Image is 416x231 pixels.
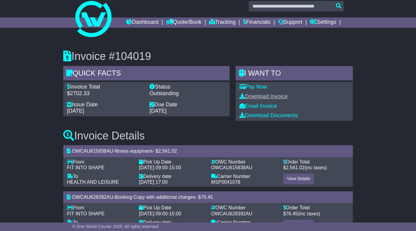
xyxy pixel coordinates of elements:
[139,165,167,170] span: [DATE] 09:00
[67,211,105,216] span: FIT INTO SHAPE
[139,173,205,179] div: Delivery date
[211,159,277,165] div: OWC Number
[283,220,314,230] a: View Details
[72,195,113,200] span: OWCAU628392AU
[63,66,230,82] div: Quick Facts
[139,205,205,211] div: Pick Up Date
[243,17,271,28] a: Financials
[283,159,349,165] div: Order Total
[139,211,167,216] span: [DATE] 09:00
[283,173,314,184] a: View Details
[139,179,167,185] span: [DATE] 17:00
[158,148,177,154] span: 2,561.02
[201,195,213,200] span: 76.45
[139,220,205,225] div: Delivery date
[283,211,349,217] div: $ (inc taxes)
[149,90,226,97] div: Outstanding
[67,179,119,185] span: HEALTH AND LEISURE
[115,195,195,200] span: Booking Copy with additional charges
[211,220,277,225] div: Carrier Number
[239,93,287,99] a: Download Invoice
[149,108,226,114] div: [DATE]
[211,179,240,185] span: MSP0041078
[310,17,336,28] a: Settings
[115,148,152,154] span: fitness equipment
[67,220,133,225] div: To
[67,84,143,90] div: Invoice Total
[139,165,205,170] div: -
[286,211,298,216] span: 76.45
[239,112,298,118] a: Download Documents
[72,148,113,154] span: OWCAU615938AU
[286,165,305,170] span: 2,561.02
[169,165,181,170] span: 15:00
[149,101,226,108] div: Due Date
[63,145,353,157] div: - - $
[239,84,267,90] a: Pay Now
[236,66,353,82] div: I WANT to
[149,84,226,90] div: Status
[67,90,143,97] div: $2702.33
[211,205,277,211] div: OWC Number
[63,191,353,203] div: - - $
[67,205,133,211] div: From
[67,173,133,179] div: To
[63,130,353,142] h3: Invoice Details
[67,159,133,165] div: From
[72,224,159,229] span: © One World Courier 2025. All rights reserved.
[166,17,202,28] a: Quote/Book
[283,165,349,170] div: $ (inc taxes)
[211,173,277,179] div: Carrier Number
[211,211,252,216] span: OWCAU628392AU
[278,17,302,28] a: Support
[67,165,105,170] span: FIT INTO SHAPE
[67,101,143,108] div: Issue Date
[283,205,349,211] div: Order Total
[63,50,353,62] h3: Invoice #104019
[211,165,252,170] span: OWCAU615938AU
[239,103,277,109] a: Email Invoice
[139,211,205,217] div: -
[209,17,236,28] a: Tracking
[67,108,143,114] div: [DATE]
[169,211,181,216] span: 15:00
[126,17,158,28] a: Dashboard
[139,159,205,165] div: Pick Up Date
